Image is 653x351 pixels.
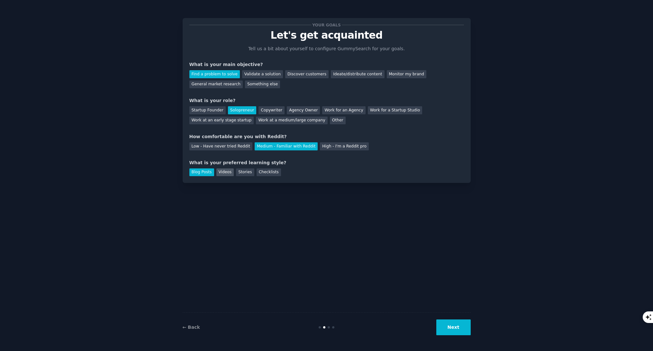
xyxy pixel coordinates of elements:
[183,325,200,330] a: ← Back
[330,117,346,125] div: Other
[189,168,214,176] div: Blog Posts
[189,61,464,68] div: What is your main objective?
[189,81,243,89] div: General market research
[320,142,369,150] div: High - I'm a Reddit pro
[242,70,283,78] div: Validate a solution
[368,106,422,114] div: Work for a Startup Studio
[331,70,384,78] div: Ideate/distribute content
[246,45,408,52] p: Tell us a bit about yourself to configure GummySearch for your goals.
[255,142,318,150] div: Medium - Familiar with Reddit
[228,106,256,114] div: Solopreneur
[189,142,252,150] div: Low - Have never tried Reddit
[189,106,226,114] div: Startup Founder
[285,70,329,78] div: Discover customers
[311,22,342,28] span: Your goals
[189,117,254,125] div: Work at an early stage startup
[189,30,464,41] p: Let's get acquainted
[216,168,234,176] div: Videos
[436,319,471,335] button: Next
[257,168,281,176] div: Checklists
[258,106,285,114] div: Copywriter
[322,106,365,114] div: Work for an Agency
[256,117,327,125] div: Work at a medium/large company
[189,97,464,104] div: What is your role?
[189,159,464,166] div: What is your preferred learning style?
[189,70,240,78] div: Find a problem to solve
[236,168,254,176] div: Stories
[387,70,426,78] div: Monitor my brand
[189,133,464,140] div: How comfortable are you with Reddit?
[287,106,320,114] div: Agency Owner
[245,81,280,89] div: Something else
